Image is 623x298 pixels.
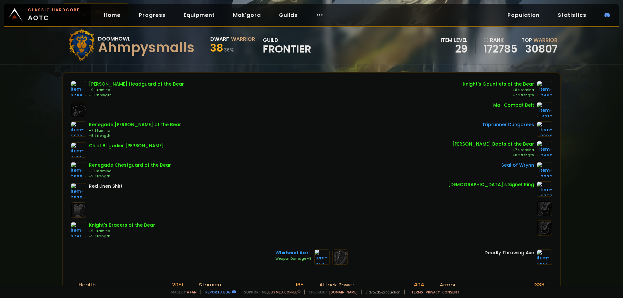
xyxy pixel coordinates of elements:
[463,93,534,98] div: +7 Strength
[537,81,552,96] img: item-7457
[89,229,155,234] div: +5 Stamina
[452,141,534,148] div: [PERSON_NAME] Boots of the Bear
[414,281,424,289] div: 404
[71,142,86,158] img: item-4726
[275,256,311,261] div: Weapon Damage +9
[274,8,303,22] a: Guilds
[263,36,311,54] div: guild
[89,133,181,138] div: +8 Strength
[263,44,311,54] span: Frontier
[452,153,534,158] div: +8 Strength
[426,290,440,294] a: Privacy
[483,44,518,54] a: 172785
[275,249,311,256] div: Whirlwind Axe
[463,81,534,88] div: Knight's Gauntlets of the Bear
[79,281,96,289] div: Health
[167,290,197,294] span: Made by
[89,81,184,88] div: [PERSON_NAME] Headguard of the Bear
[463,88,534,93] div: +8 Stamina
[99,8,126,22] a: Home
[205,290,231,294] a: Report a bug
[89,222,155,229] div: Knight's Bracers of the Bear
[89,121,181,128] div: Renegade [PERSON_NAME] of the Bear
[4,4,91,26] a: Classic HardcoreAOTC
[442,290,459,294] a: Consent
[441,44,468,54] div: 29
[28,7,80,23] span: AOTC
[537,249,552,265] img: item-3137
[537,181,552,197] img: item-6757
[537,102,552,117] img: item-4717
[89,234,155,239] div: +5 Strength
[525,42,557,56] a: 30807
[172,281,183,289] div: 2051
[89,128,181,133] div: +7 Stamina
[521,36,557,44] div: Top
[537,162,552,177] img: item-2933
[319,281,354,289] div: Attack Power
[210,35,229,43] div: Dwarf
[62,3,129,21] button: Scan character
[71,162,86,177] img: item-9866
[440,281,456,289] div: Armor
[361,290,400,294] span: v. d752d5 - production
[533,281,544,289] div: 1338
[502,8,545,22] a: Population
[482,121,534,128] div: Triprunner Dungarees
[199,281,221,289] div: Stamina
[71,183,86,198] img: item-2575
[411,290,423,294] a: Terms
[71,121,86,137] img: item-9872
[28,7,80,13] small: Classic Hardcore
[89,93,184,98] div: +10 Strength
[441,36,468,44] div: item level
[448,181,534,188] div: [DEMOGRAPHIC_DATA]'s Signet Ring
[484,249,534,256] div: Deadly Throwing Axe
[98,43,194,53] div: Ahmpysmalls
[89,174,171,179] div: +9 Strength
[89,183,123,190] div: Red Linen Shirt
[98,35,194,43] div: Doomhowl
[553,8,592,22] a: Statistics
[71,81,86,96] img: item-7456
[329,290,358,294] a: [DOMAIN_NAME]
[231,35,255,43] div: Warrior
[224,47,234,53] small: 36 %
[187,290,197,294] a: a fan
[178,8,220,22] a: Equipment
[134,8,171,22] a: Progress
[314,249,330,265] img: item-6975
[89,142,164,149] div: Chief Brigadier [PERSON_NAME]
[71,222,86,237] img: item-7461
[537,121,552,137] img: item-9624
[501,162,534,169] div: Seal of Wrynn
[452,148,534,153] div: +7 Stamina
[240,290,300,294] span: Support me,
[228,8,266,22] a: Mak'gora
[533,36,557,44] span: Warrior
[296,281,304,289] div: 165
[493,102,534,109] div: Mail Combat Belt
[537,141,552,156] img: item-7458
[89,162,171,169] div: Renegade Chestguard of the Bear
[304,290,358,294] span: Checkout
[89,88,184,93] div: +9 Stamina
[268,290,300,294] a: Buy me a coffee
[210,41,223,55] span: 38
[483,36,518,44] div: rank
[89,169,171,174] div: +10 Stamina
